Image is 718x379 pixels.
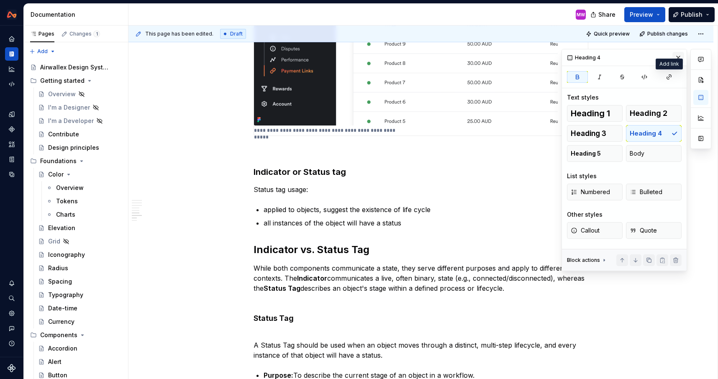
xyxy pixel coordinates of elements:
[145,31,213,37] span: This page has been edited.
[40,157,77,165] div: Foundations
[48,304,77,312] div: Date-time
[297,274,327,282] strong: Indicator
[43,195,125,208] a: Tokens
[40,63,109,72] div: Airwallex Design System
[598,10,615,19] span: Share
[264,205,588,215] p: applied to objects, suggest the existence of life cycle
[48,251,85,259] div: Iconography
[5,47,18,61] a: Documentation
[35,355,125,369] a: Alert
[48,277,72,286] div: Spacing
[264,284,300,292] strong: Status Tag
[5,153,18,166] a: Storybook stories
[56,210,75,219] div: Charts
[40,331,77,339] div: Components
[5,62,18,76] a: Analytics
[8,364,16,372] a: Supernova Logo
[5,168,18,181] a: Data sources
[5,108,18,121] a: Design tokens
[5,322,18,335] button: Contact support
[48,344,77,353] div: Accordion
[637,28,692,40] button: Publish changes
[48,224,75,232] div: Elevation
[230,31,243,37] span: Draft
[43,208,125,221] a: Charts
[5,307,18,320] a: Settings
[48,117,94,125] div: I'm a Developer
[27,61,125,74] a: Airwallex Design System
[35,261,125,275] a: Radius
[254,11,558,125] img: 5cbf5794-f744-495e-a54a-55a33fc03bf7.png
[656,59,683,69] div: Add link
[48,264,68,272] div: Radius
[35,315,125,328] a: Currency
[647,31,688,37] span: Publish changes
[254,243,369,256] strong: Indicator vs. Status Tag
[254,263,588,303] p: While both components communicate a state, they serve different purposes and apply to different c...
[583,28,633,40] button: Quick preview
[37,48,48,55] span: Add
[586,7,621,22] button: Share
[48,237,60,246] div: Grid
[31,10,125,19] div: Documentation
[264,218,588,228] p: all instances of the object will have a status
[35,275,125,288] a: Spacing
[630,10,653,19] span: Preview
[5,123,18,136] a: Components
[254,184,588,195] p: Status tag usage:
[35,288,125,302] a: Typography
[35,342,125,355] a: Accordion
[35,114,125,128] a: I'm a Developer
[5,138,18,151] a: Assets
[48,103,90,112] div: I'm a Designer
[48,90,76,98] div: Overview
[254,167,346,177] strong: Indicator or Status tag
[48,143,99,152] div: Design principles
[48,318,74,326] div: Currency
[48,130,79,138] div: Contribute
[35,302,125,315] a: Date-time
[5,277,18,290] button: Notifications
[594,31,630,37] span: Quick preview
[30,31,54,37] div: Pages
[254,330,588,360] p: A Status Tag should be used when an object moves through a distinct, multi-step lifecycle, and ev...
[27,154,125,168] div: Foundations
[48,358,62,366] div: Alert
[254,314,294,323] strong: Status Tag
[681,10,703,19] span: Publish
[56,197,78,205] div: Tokens
[5,292,18,305] button: Search ⌘K
[48,291,83,299] div: Typography
[577,11,585,18] div: MW
[624,7,665,22] button: Preview
[5,77,18,91] a: Code automation
[35,87,125,101] a: Overview
[35,221,125,235] a: Elevation
[7,10,17,20] img: 0733df7c-e17f-4421-95a9-ced236ef1ff0.png
[48,170,64,179] div: Color
[35,141,125,154] a: Design principles
[35,128,125,141] a: Contribute
[27,46,58,57] button: Add
[35,248,125,261] a: Iconography
[5,32,18,46] a: Home
[56,184,84,192] div: Overview
[27,328,125,342] div: Components
[69,31,100,37] div: Changes
[27,74,125,87] div: Getting started
[93,31,100,37] span: 1
[35,235,125,248] a: Grid
[35,168,125,181] a: Color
